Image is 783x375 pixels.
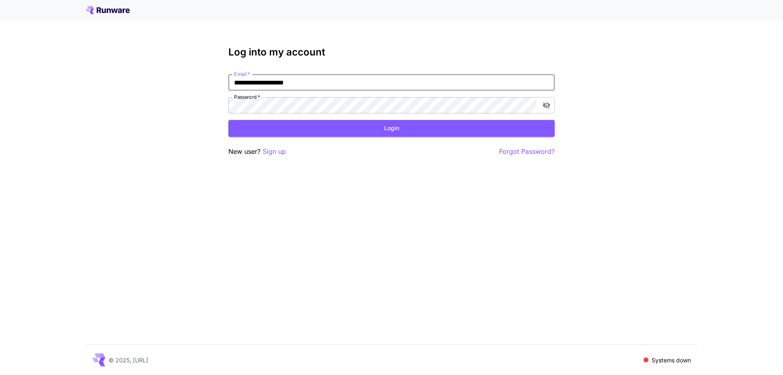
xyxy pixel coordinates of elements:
label: Email [234,71,250,78]
p: Systems down [652,356,691,364]
h3: Log into my account [228,47,555,58]
button: Sign up [263,146,286,157]
button: Forgot Password? [499,146,555,157]
p: © 2025, [URL] [108,356,148,364]
button: toggle password visibility [539,98,554,113]
button: Login [228,120,555,137]
label: Password [234,93,260,100]
p: New user? [228,146,286,157]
